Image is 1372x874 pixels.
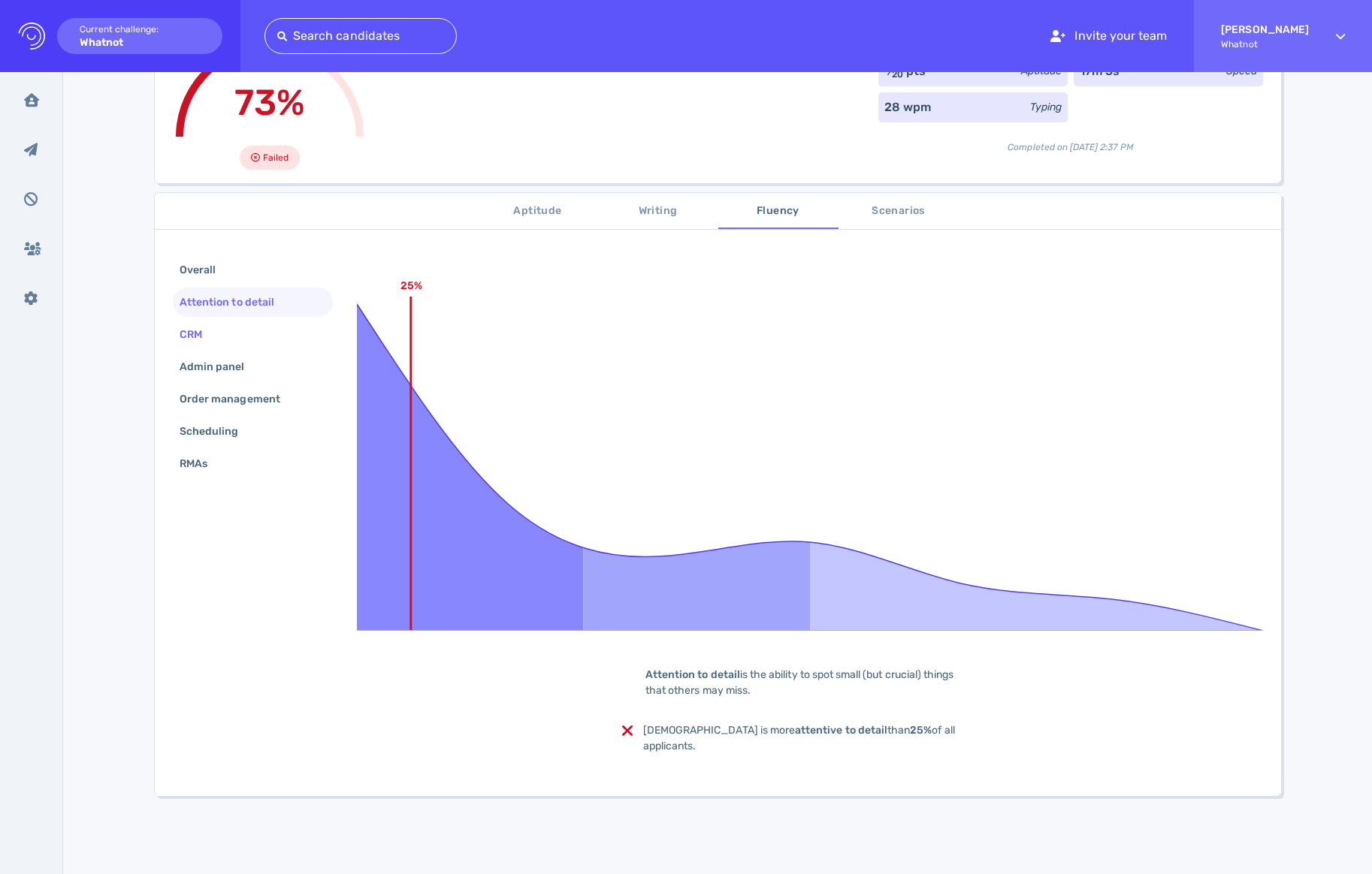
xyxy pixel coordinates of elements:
[177,453,225,475] div: RMAs
[643,724,955,752] span: [DEMOGRAPHIC_DATA] is more than of all applicants.
[234,81,305,124] span: 73%
[892,69,903,80] sub: 20
[884,98,931,116] div: 28 wpm
[878,128,1263,154] div: Completed on [DATE] 2:37 PM
[848,202,950,221] span: Scenarios
[1221,39,1309,50] span: Whatnot
[727,202,830,221] span: Fluency
[177,356,263,378] div: Admin panel
[177,388,298,410] div: Order management
[645,668,740,681] b: Attention to detail
[487,202,589,221] span: Aptitude
[1221,23,1309,36] strong: [PERSON_NAME]
[622,667,998,698] div: is the ability to spot small (but crucial) things that others may miss.
[177,324,220,345] div: CRM
[795,724,887,737] b: attentive to detail
[177,291,292,313] div: Attention to detail
[400,279,422,292] text: 25%
[910,724,932,737] b: 25%
[884,62,890,73] sup: 9
[177,259,234,281] div: Overall
[607,202,709,221] span: Writing
[177,420,257,442] div: Scheduling
[263,149,289,167] span: Failed
[1030,99,1062,115] div: Typing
